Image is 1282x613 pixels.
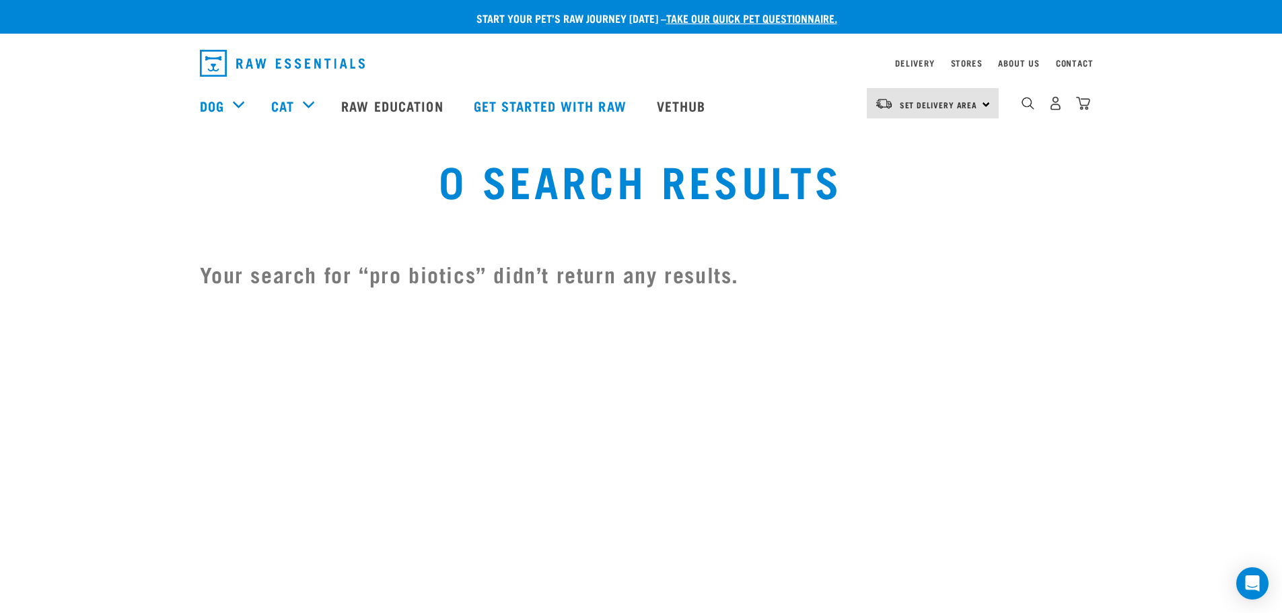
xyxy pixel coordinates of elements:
[189,44,1094,82] nav: dropdown navigation
[998,61,1039,65] a: About Us
[875,98,893,110] img: van-moving.png
[1236,567,1269,600] div: Open Intercom Messenger
[200,96,224,116] a: Dog
[328,79,460,133] a: Raw Education
[951,61,983,65] a: Stores
[460,79,643,133] a: Get started with Raw
[1076,96,1090,110] img: home-icon@2x.png
[900,102,978,107] span: Set Delivery Area
[200,258,1083,290] h2: Your search for “pro biotics” didn’t return any results.
[1022,97,1034,110] img: home-icon-1@2x.png
[271,96,294,116] a: Cat
[643,79,723,133] a: Vethub
[200,50,365,77] img: Raw Essentials Logo
[238,155,1044,204] h1: 0 Search Results
[895,61,934,65] a: Delivery
[1056,61,1094,65] a: Contact
[1048,96,1063,110] img: user.png
[666,15,837,21] a: take our quick pet questionnaire.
